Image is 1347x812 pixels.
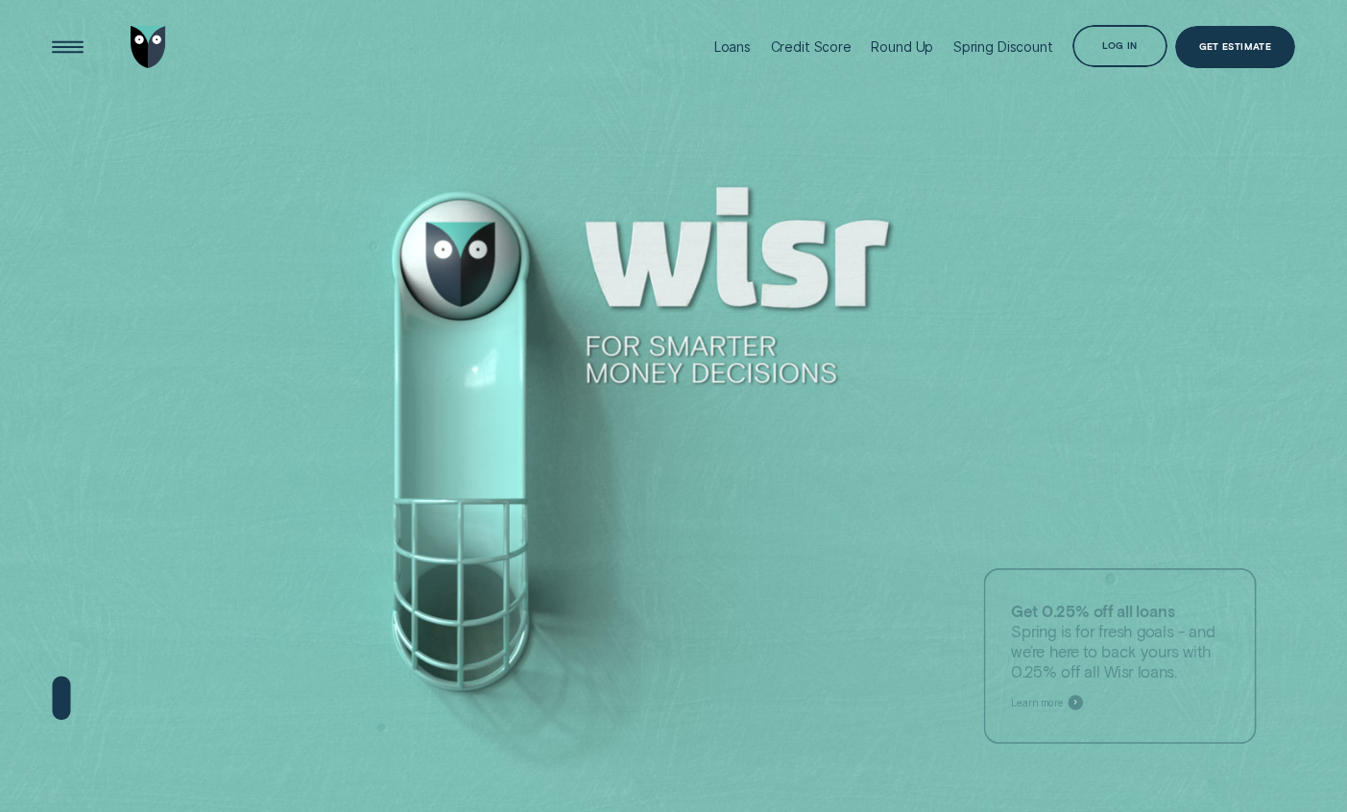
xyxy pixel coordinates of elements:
div: Spring Discount [953,38,1053,55]
button: Open Menu [46,26,88,68]
button: Log in [1072,25,1167,67]
strong: Get 0.25% off all loans [1011,602,1174,620]
a: Get 0.25% off all loansSpring is for fresh goals - and we’re here to back yours with 0.25% off al... [983,568,1256,743]
span: Learn more [1011,696,1064,708]
div: Credit Score [771,38,852,55]
div: Round Up [871,38,933,55]
img: Wisr [131,26,166,68]
a: Get Estimate [1175,26,1295,68]
div: Loans [714,38,751,55]
p: Spring is for fresh goals - and we’re here to back yours with 0.25% off all Wisr loans. [1011,602,1228,681]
